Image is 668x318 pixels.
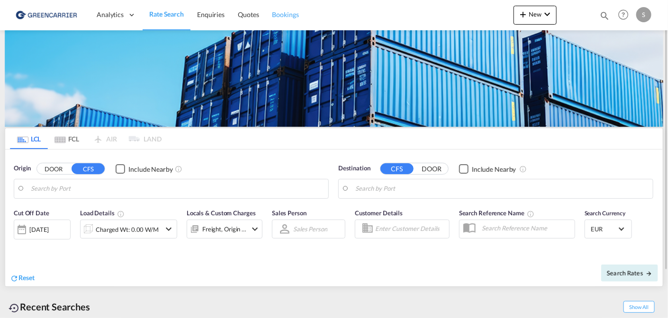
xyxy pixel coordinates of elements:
span: Origin [14,164,31,173]
span: Search Rates [607,269,652,277]
md-icon: icon-magnify [599,10,610,21]
div: Help [615,7,636,24]
div: Freight Origin Destination [202,222,247,236]
md-datepicker: Select [14,238,21,251]
span: Rate Search [149,10,184,18]
md-icon: icon-backup-restore [9,302,20,314]
span: Quotes [238,10,259,18]
span: Locals & Custom Charges [187,209,256,217]
span: Sales Person [272,209,307,217]
button: Search Ratesicon-arrow-right [601,265,658,282]
md-icon: Chargeable Weight [117,210,125,218]
span: Search Currency [585,210,626,217]
div: [DATE] [29,225,49,234]
span: Help [615,7,632,23]
md-tab-item: FCL [48,128,86,149]
md-icon: Unchecked: Ignores neighbouring ports when fetching rates.Checked : Includes neighbouring ports w... [175,165,182,173]
button: CFS [72,163,105,174]
md-select: Sales Person [292,222,328,236]
div: Origin DOOR CFS Checkbox No InkUnchecked: Ignores neighbouring ports when fetching rates.Checked ... [5,150,663,286]
span: Bookings [272,10,299,18]
md-icon: Your search will be saved by the below given name [527,210,534,218]
input: Search by Port [355,182,648,196]
input: Search by Port [31,182,324,196]
span: Load Details [80,209,125,217]
div: icon-refreshReset [10,273,35,283]
md-icon: icon-chevron-down [249,223,261,235]
md-icon: icon-refresh [10,274,18,283]
button: DOOR [37,163,70,174]
div: Charged Wt: 0.00 W/M [96,223,159,236]
span: EUR [591,225,617,233]
div: Charged Wt: 0.00 W/Micon-chevron-down [80,220,177,238]
div: S [636,7,651,22]
md-tab-item: LCL [10,128,48,149]
span: Search Reference Name [459,209,534,217]
img: GreenCarrierFCL_LCL.png [5,30,663,127]
md-checkbox: Checkbox No Ink [116,164,173,174]
span: Show All [623,301,655,313]
md-checkbox: Checkbox No Ink [459,164,516,174]
md-select: Select Currency: € EUREuro [590,222,627,236]
span: Analytics [97,10,124,19]
input: Enter Customer Details [375,222,446,236]
md-icon: icon-arrow-right [646,270,652,277]
span: New [517,10,553,18]
div: Recent Searches [5,296,94,318]
button: DOOR [415,163,448,174]
md-pagination-wrapper: Use the left and right arrow keys to navigate between tabs [10,128,162,149]
div: icon-magnify [599,10,610,25]
md-icon: icon-chevron-down [542,9,553,20]
md-icon: icon-plus 400-fg [517,9,529,20]
span: Enquiries [197,10,225,18]
div: Freight Origin Destinationicon-chevron-down [187,220,262,238]
span: Reset [18,274,35,282]
button: CFS [380,163,414,174]
img: e39c37208afe11efa9cb1d7a6ea7d6f5.png [14,4,78,26]
div: Include Nearby [472,165,516,174]
span: Customer Details [355,209,403,217]
button: icon-plus 400-fgNewicon-chevron-down [514,6,557,25]
md-icon: icon-chevron-down [163,223,174,235]
div: [DATE] [14,220,71,239]
input: Search Reference Name [477,221,575,235]
span: Destination [338,164,370,173]
div: Include Nearby [128,165,173,174]
md-icon: Unchecked: Ignores neighbouring ports when fetching rates.Checked : Includes neighbouring ports w... [519,165,527,173]
span: Cut Off Date [14,209,49,217]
